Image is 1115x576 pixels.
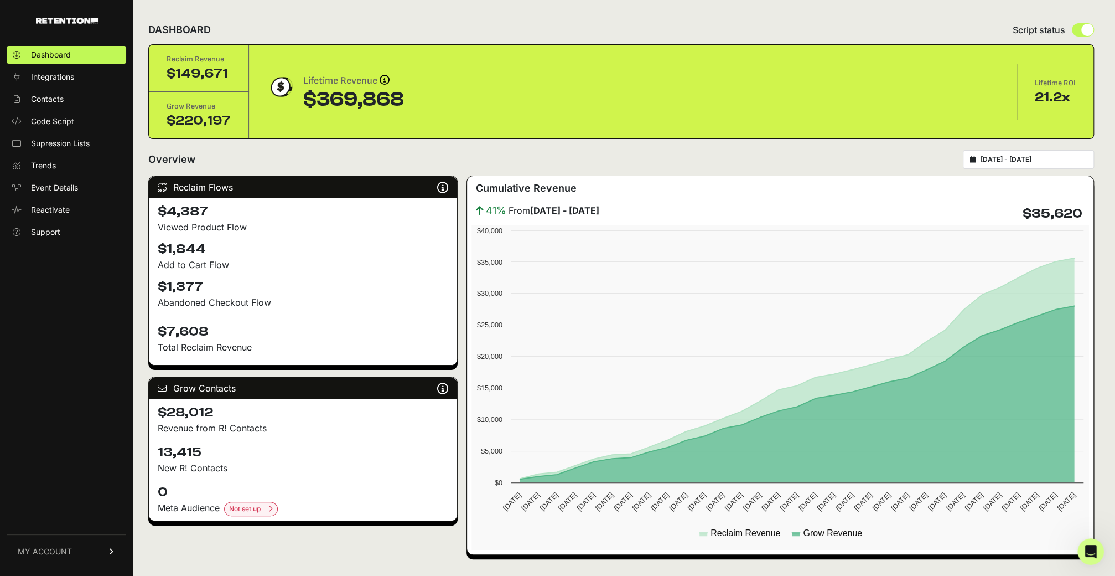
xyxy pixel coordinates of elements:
[723,491,744,512] text: [DATE]
[31,116,74,127] span: Code Script
[477,352,502,361] text: $20,000
[1018,491,1040,512] text: [DATE]
[158,258,448,271] div: Add to Cart Flow
[495,479,502,487] text: $0
[520,491,541,512] text: [DATE]
[982,491,1003,512] text: [DATE]
[1013,23,1065,37] span: Script status
[889,491,911,512] text: [DATE]
[1035,89,1076,106] div: 21.2x
[778,491,800,512] text: [DATE]
[477,258,502,266] text: $35,000
[477,415,502,424] text: $10,000
[1000,491,1021,512] text: [DATE]
[1055,491,1077,512] text: [DATE]
[31,227,60,238] span: Support
[815,491,837,512] text: [DATE]
[926,491,947,512] text: [DATE]
[803,528,862,538] text: Grow Revenue
[7,68,126,86] a: Integrations
[158,278,448,296] h4: $1,377
[167,65,231,83] div: $149,671
[477,227,502,235] text: $40,000
[7,179,126,197] a: Event Details
[1077,538,1104,565] iframe: Intercom live chat
[158,240,448,258] h4: $1,844
[148,152,195,167] h2: Overview
[477,384,502,392] text: $15,000
[167,54,231,65] div: Reclaim Revenue
[149,176,457,198] div: Reclaim Flows
[158,316,448,341] h4: $7,608
[667,491,689,512] text: [DATE]
[31,49,71,60] span: Dashboard
[530,205,599,216] strong: [DATE] - [DATE]
[158,296,448,309] div: Abandoned Checkout Flow
[612,491,634,512] text: [DATE]
[686,491,707,512] text: [DATE]
[1035,78,1076,89] div: Lifetime ROI
[36,18,98,24] img: Retention.com
[486,203,506,218] span: 41%
[158,461,448,475] p: New R! Contacts
[630,491,652,512] text: [DATE]
[158,484,448,501] h4: 0
[1037,491,1059,512] text: [DATE]
[7,201,126,219] a: Reactivate
[303,73,404,89] div: Lifetime Revenue
[158,220,448,234] div: Viewed Product Flow
[501,491,523,512] text: [DATE]
[797,491,818,512] text: [DATE]
[7,46,126,64] a: Dashboard
[7,135,126,152] a: Supression Lists
[267,73,294,101] img: dollar-coin-05c43ed7efb7bc0c12610022525b4bbbb207c7efeef5aecc26f025e68dcafac9.png
[477,321,502,329] text: $25,000
[538,491,559,512] text: [DATE]
[704,491,726,512] text: [DATE]
[31,160,56,171] span: Trends
[1023,205,1082,223] h4: $35,620
[18,546,72,557] span: MY ACCOUNT
[303,89,404,111] div: $369,868
[148,22,211,38] h2: DASHBOARD
[158,501,448,516] div: Meta Audience
[31,94,64,105] span: Contacts
[834,491,855,512] text: [DATE]
[477,289,502,297] text: $30,000
[158,203,448,220] h4: $4,387
[760,491,781,512] text: [DATE]
[741,491,763,512] text: [DATE]
[870,491,892,512] text: [DATE]
[7,112,126,130] a: Code Script
[31,71,74,83] span: Integrations
[158,404,448,421] h4: $28,012
[167,112,231,130] div: $220,197
[149,377,457,399] div: Grow Contacts
[158,341,448,354] p: Total Reclaim Revenue
[7,157,126,174] a: Trends
[167,101,231,112] div: Grow Revenue
[711,528,780,538] text: Reclaim Revenue
[945,491,966,512] text: [DATE]
[476,181,577,196] h3: Cumulative Revenue
[7,223,126,241] a: Support
[963,491,984,512] text: [DATE]
[509,204,599,217] span: From
[31,204,70,215] span: Reactivate
[158,444,448,461] h4: 13,415
[481,447,502,455] text: $5,000
[649,491,671,512] text: [DATE]
[7,90,126,108] a: Contacts
[31,138,90,149] span: Supression Lists
[158,421,448,435] p: Revenue from R! Contacts
[557,491,578,512] text: [DATE]
[852,491,874,512] text: [DATE]
[31,182,78,193] span: Event Details
[7,534,126,568] a: MY ACCOUNT
[593,491,615,512] text: [DATE]
[575,491,597,512] text: [DATE]
[907,491,929,512] text: [DATE]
